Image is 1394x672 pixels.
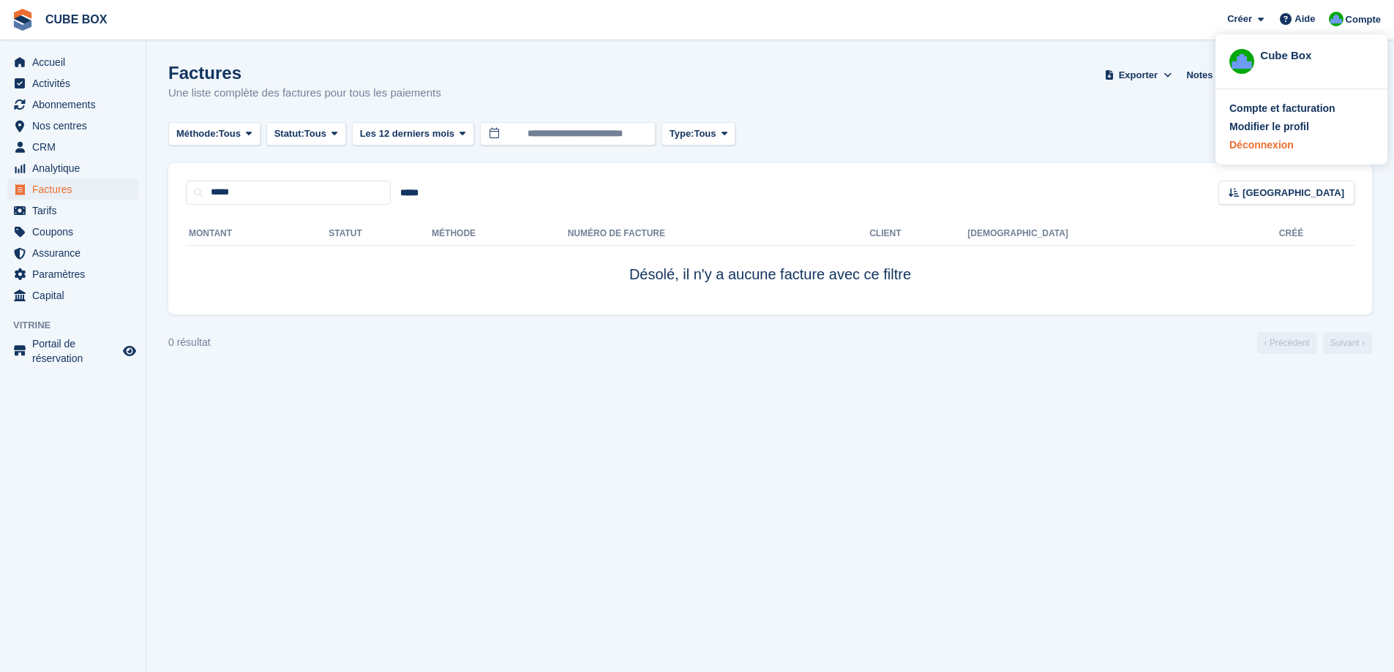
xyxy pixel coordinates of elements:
[7,116,138,136] a: menu
[1346,12,1381,27] span: Compte
[432,222,568,246] th: Méthode
[7,94,138,115] a: menu
[869,222,967,246] th: Client
[32,222,120,242] span: Coupons
[7,52,138,72] a: menu
[568,222,869,246] th: Numéro de facture
[219,127,241,141] span: Tous
[274,127,304,141] span: Statut:
[32,264,120,284] span: Paramètres
[176,127,219,141] span: Méthode:
[1323,332,1372,354] a: Suivant
[1229,119,1309,135] div: Modifier le profil
[967,222,1279,246] th: [DEMOGRAPHIC_DATA]
[7,285,138,306] a: menu
[1257,332,1317,354] a: Précédent
[694,127,716,141] span: Tous
[352,122,474,146] button: Les 12 derniers mois
[121,342,138,360] a: Boutique d'aperçu
[32,94,120,115] span: Abonnements
[186,222,329,246] th: Montant
[32,52,120,72] span: Accueil
[1229,137,1294,153] div: Déconnexion
[168,335,211,350] div: 0 résultat
[662,122,736,146] button: Type: Tous
[7,264,138,284] a: menu
[32,158,120,178] span: Analytique
[1294,12,1315,26] span: Aide
[1254,332,1375,354] nav: Page
[32,200,120,221] span: Tarifs
[1101,63,1174,87] button: Exporter
[266,122,346,146] button: Statut: Tous
[629,266,911,282] span: Désolé, il n'y a aucune facture avec ce filtre
[32,336,120,366] span: Portail de réservation
[329,222,432,246] th: Statut
[32,73,120,94] span: Activités
[1119,68,1158,83] span: Exporter
[1243,186,1344,200] span: [GEOGRAPHIC_DATA]
[7,222,138,242] a: menu
[1229,137,1374,153] a: Déconnexion
[32,285,120,306] span: Capital
[32,243,120,263] span: Assurance
[670,127,694,141] span: Type:
[7,158,138,178] a: menu
[7,336,138,366] a: menu
[168,85,441,102] p: Une liste complète des factures pour tous les paiements
[13,318,146,333] span: Vitrine
[32,179,120,200] span: Factures
[1260,48,1374,61] div: Cube Box
[32,137,120,157] span: CRM
[12,9,34,31] img: stora-icon-8386f47178a22dfd0bd8f6a31ec36ba5ce8667c1dd55bd0f319d3a0aa187defe.svg
[1180,63,1261,87] a: Notes de crédit
[1229,101,1374,116] a: Compte et facturation
[1229,49,1254,74] img: Cube Box
[7,137,138,157] a: menu
[1229,101,1335,116] div: Compte et facturation
[360,127,454,141] span: Les 12 derniers mois
[7,179,138,200] a: menu
[168,122,261,146] button: Méthode: Tous
[7,243,138,263] a: menu
[304,127,326,141] span: Tous
[1229,119,1374,135] a: Modifier le profil
[1279,222,1354,246] th: Créé
[7,200,138,221] a: menu
[32,116,120,136] span: Nos centres
[7,73,138,94] a: menu
[1227,12,1252,26] span: Créer
[168,63,441,83] h1: Factures
[1329,12,1344,26] img: Cube Box
[40,7,113,31] a: CUBE BOX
